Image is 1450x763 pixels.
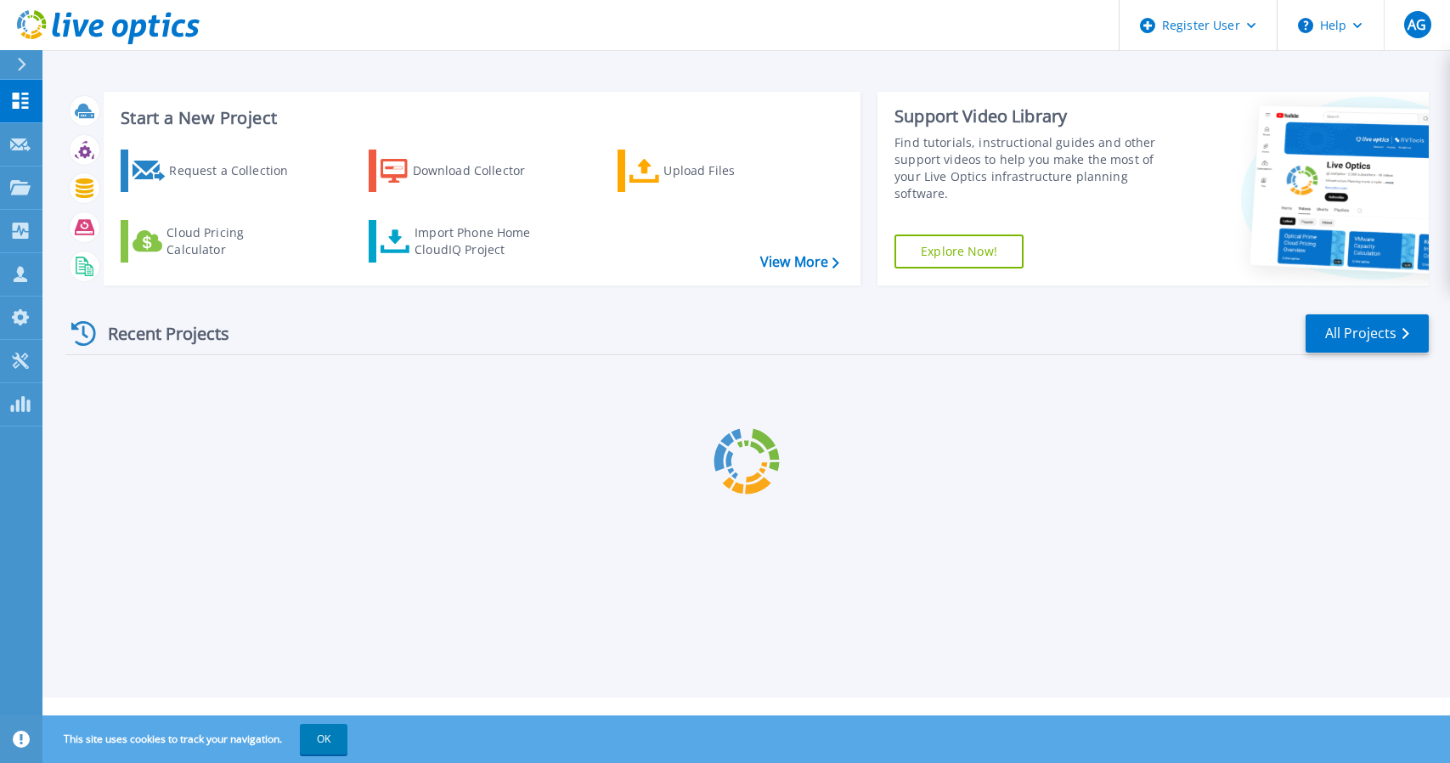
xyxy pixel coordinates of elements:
[47,724,347,755] span: This site uses cookies to track your navigation.
[894,235,1024,268] a: Explore Now!
[166,224,302,258] div: Cloud Pricing Calculator
[894,105,1173,127] div: Support Video Library
[121,150,310,192] a: Request a Collection
[413,154,549,188] div: Download Collector
[894,134,1173,202] div: Find tutorials, instructional guides and other support videos to help you make the most of your L...
[1408,18,1426,31] span: AG
[760,254,839,270] a: View More
[121,220,310,263] a: Cloud Pricing Calculator
[121,109,838,127] h3: Start a New Project
[415,224,547,258] div: Import Phone Home CloudIQ Project
[65,313,252,354] div: Recent Projects
[169,154,305,188] div: Request a Collection
[300,724,347,755] button: OK
[1306,314,1429,353] a: All Projects
[618,150,807,192] a: Upload Files
[369,150,558,192] a: Download Collector
[663,154,799,188] div: Upload Files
